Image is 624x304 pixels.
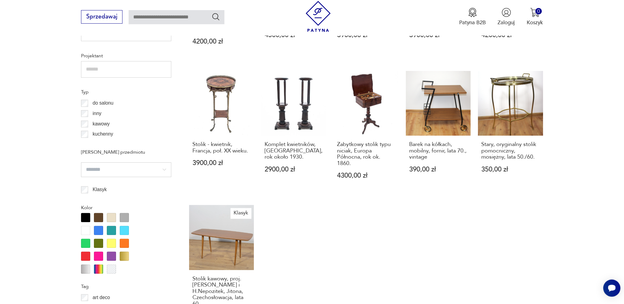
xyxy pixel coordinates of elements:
p: 4200,00 zł [192,38,251,45]
p: 4500,00 zł [265,32,323,38]
h3: Stary, oryginalny stolik pomocniczny, mosiężny, lata 50./60. [481,141,540,160]
p: [PERSON_NAME] przedmiotu [81,148,171,156]
h3: Stolik - kwietnik, Francja, poł. XX wieku. [192,141,251,154]
a: Stolik - kwietnik, Francja, poł. XX wieku.Stolik - kwietnik, Francja, poł. XX wieku.3900,00 zł [189,71,254,193]
p: 4200,00 zł [481,32,540,38]
p: Zaloguj [498,19,515,26]
p: Klasyk [93,186,107,194]
p: art deco [93,294,110,302]
p: Kolor [81,204,171,212]
h3: Zabytkowy stolik typu niciak, Europa Północna, rok ok. 1860. [337,141,395,167]
button: Szukaj [211,12,220,21]
button: Zaloguj [498,8,515,26]
a: Ikona medaluPatyna B2B [459,8,486,26]
p: Projektant [81,52,171,60]
iframe: Smartsupp widget button [603,279,620,297]
button: 0Koszyk [527,8,543,26]
div: 0 [535,8,542,14]
img: Ikonka użytkownika [502,8,511,17]
img: Patyna - sklep z meblami i dekoracjami vintage [303,1,334,32]
a: Barek na kółkach, mobilny, fornir, lata 70., vintageBarek na kółkach, mobilny, fornir, lata 70., ... [406,71,471,193]
p: 2900,00 zł [265,166,323,173]
img: Ikona koszyka [530,8,540,17]
a: Zabytkowy stolik typu niciak, Europa Północna, rok ok. 1860.Zabytkowy stolik typu niciak, Europa ... [334,71,398,193]
h3: Barek na kółkach, mobilny, fornir, lata 70., vintage [409,141,467,160]
button: Patyna B2B [459,8,486,26]
a: Sprzedawaj [81,15,122,20]
p: Koszyk [527,19,543,26]
a: Stary, oryginalny stolik pomocniczny, mosiężny, lata 50./60.Stary, oryginalny stolik pomocniczny,... [478,71,543,193]
img: Ikona medalu [468,8,477,17]
p: 390,00 zł [409,166,467,173]
button: Sprzedawaj [81,10,122,24]
p: 3900,00 zł [192,160,251,166]
a: Komplet kwietników, Europa Zachodnia, rok około 1930.Komplet kwietników, [GEOGRAPHIC_DATA], rok o... [261,71,326,193]
h3: Komplet kwietników, [GEOGRAPHIC_DATA], rok około 1930. [265,141,323,160]
p: Typ [81,88,171,96]
p: kawowy [93,120,110,128]
p: Tag [81,283,171,291]
p: inny [93,110,102,117]
p: do salonu [93,99,114,107]
p: 3900,00 zł [337,32,395,38]
p: kuchenny [93,130,113,138]
p: 4300,00 zł [337,172,395,179]
p: 350,00 zł [481,166,540,173]
p: 3900,00 zł [409,32,467,38]
p: Patyna B2B [459,19,486,26]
